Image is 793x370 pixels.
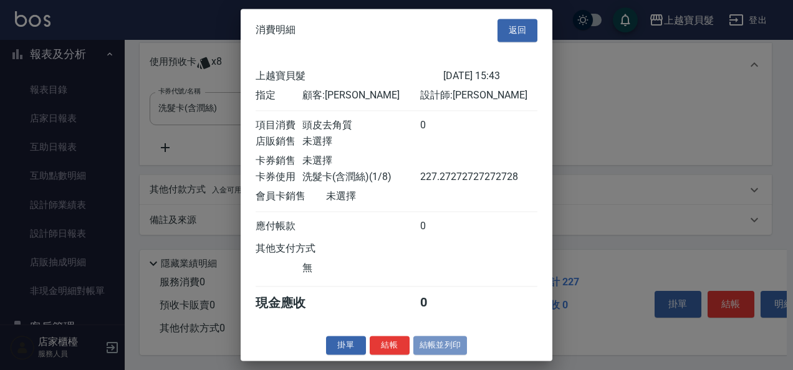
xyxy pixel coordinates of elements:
div: 未選擇 [302,135,420,148]
button: 結帳並列印 [413,336,468,355]
div: 0 [420,295,467,311]
div: 卡券使用 [256,171,302,184]
div: 設計師: [PERSON_NAME] [420,89,537,102]
div: 0 [420,119,467,132]
div: 應付帳款 [256,220,302,233]
div: 會員卡銷售 [256,190,326,203]
button: 返回 [497,19,537,42]
button: 掛單 [326,336,366,355]
div: 指定 [256,89,302,102]
div: 店販銷售 [256,135,302,148]
div: 未選擇 [302,154,420,168]
button: 結帳 [370,336,410,355]
span: 消費明細 [256,24,296,37]
div: 顧客: [PERSON_NAME] [302,89,420,102]
div: 未選擇 [326,190,443,203]
div: 現金應收 [256,295,326,311]
div: 上越寶貝髮 [256,70,443,83]
div: 0 [420,220,467,233]
div: 無 [302,262,420,275]
div: 227.27272727272728 [420,171,467,184]
div: 洗髮卡(含潤絲)(1/8) [302,171,420,184]
div: 卡券銷售 [256,154,302,168]
div: 項目消費 [256,119,302,132]
div: [DATE] 15:43 [443,70,537,83]
div: 頭皮去角質 [302,119,420,132]
div: 其他支付方式 [256,242,350,255]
